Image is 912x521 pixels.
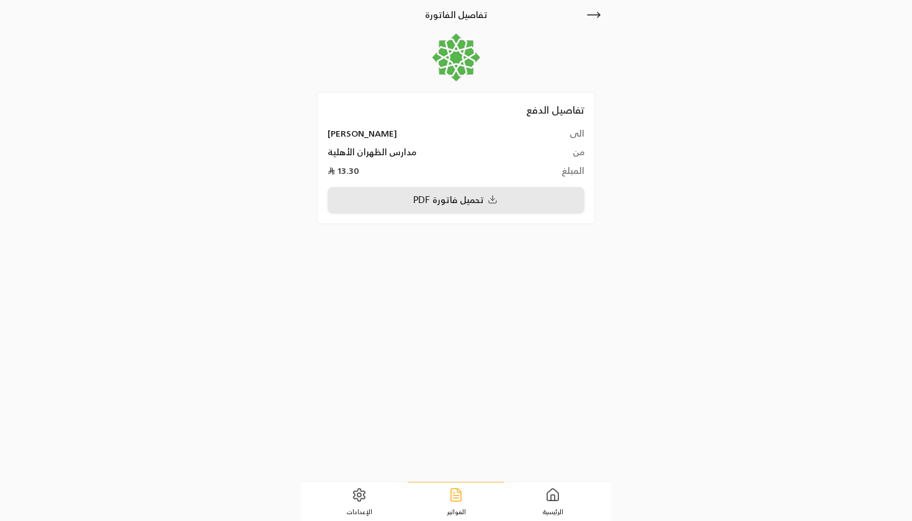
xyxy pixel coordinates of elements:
[328,187,585,214] button: تحميل فاتورة PDF
[347,507,372,516] span: الإعدادات
[328,127,532,146] td: [PERSON_NAME]
[504,482,601,521] a: الرئيسية
[532,146,584,165] td: من
[447,507,466,516] span: الفواتير
[425,9,488,21] h2: تفاصيل الفاتورة
[311,482,408,521] a: الإعدادات
[328,146,532,165] td: مدارس الظهران الأهلية
[328,165,532,177] td: 13.30
[431,32,481,82] img: Company Logo
[328,102,585,117] h2: تفاصيل الدفع
[532,127,584,146] td: الى
[413,194,484,205] span: تحميل فاتورة PDF
[408,482,504,521] a: الفواتير
[543,507,563,516] span: الرئيسية
[532,165,584,177] td: المبلغ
